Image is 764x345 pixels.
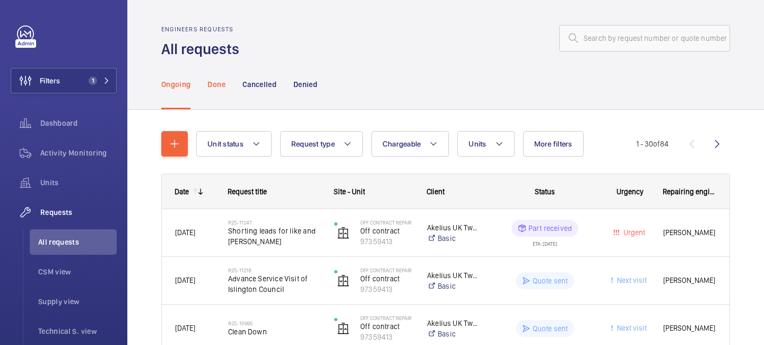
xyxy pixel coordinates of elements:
button: Request type [280,131,363,157]
a: Basic [427,233,480,244]
p: Off contract [360,226,413,236]
span: Request type [291,140,335,148]
span: 1 [89,76,97,85]
span: Dashboard [40,118,117,128]
p: Done [207,79,225,90]
button: Units [457,131,514,157]
button: More filters [523,131,584,157]
h2: R25-11218 [228,267,320,273]
span: [PERSON_NAME] [663,227,716,239]
button: Unit status [196,131,272,157]
a: Basic [427,281,480,291]
p: Cancelled [242,79,276,90]
span: Clean Down [228,326,320,337]
p: 97359413 [360,332,413,342]
p: Off contract [360,273,413,284]
span: Units [40,177,117,188]
span: Activity Monitoring [40,148,117,158]
span: Technical S. view [38,326,117,337]
p: 97359413 [360,236,413,247]
p: Quote sent [533,323,568,334]
h2: Engineers requests [161,25,246,33]
span: Client [427,187,445,196]
p: Off contract [360,321,413,332]
p: Off Contract Repair [360,315,413,321]
h2: R25-11247 [228,219,320,226]
span: Units [468,140,486,148]
button: Chargeable [371,131,449,157]
span: Chargeable [383,140,421,148]
span: [DATE] [175,228,195,237]
button: Filters1 [11,68,117,93]
span: [DATE] [175,324,195,332]
img: elevator.svg [337,227,350,239]
span: Shorting leads for like and [PERSON_NAME] [228,226,320,247]
p: Part received [528,223,572,234]
span: Request title [228,187,267,196]
input: Search by request number or quote number [559,25,730,51]
p: 97359413 [360,284,413,295]
p: Off Contract Repair [360,219,413,226]
div: Date [175,187,189,196]
span: [DATE] [175,276,195,284]
p: Akelius UK Twelve Ltd [427,222,480,233]
span: Repairing engineer [663,187,717,196]
span: Requests [40,207,117,218]
span: All requests [38,237,117,247]
p: Ongoing [161,79,190,90]
span: Next visit [615,276,647,284]
span: Urgency [617,187,644,196]
span: of [653,140,660,148]
p: Akelius UK Twelve Ltd [427,270,480,281]
h1: All requests [161,39,246,59]
p: Denied [293,79,317,90]
span: Unit status [207,140,244,148]
span: Filters [40,75,60,86]
span: Advance Service Visit of Islington Council [228,273,320,295]
img: elevator.svg [337,274,350,287]
p: Off Contract Repair [360,267,413,273]
span: [PERSON_NAME] [663,322,716,334]
span: CSM view [38,266,117,277]
a: Basic [427,329,480,339]
p: Akelius UK Twelve Ltd [427,318,480,329]
h2: R25-10995 [228,320,320,326]
span: Supply view [38,296,117,307]
span: [PERSON_NAME] [663,274,716,287]
img: elevator.svg [337,322,350,335]
span: 1 - 30 84 [636,140,668,148]
span: Urgent [621,228,645,237]
span: Status [535,187,555,196]
div: ETA: [DATE] [533,237,557,246]
span: Next visit [615,324,647,332]
span: More filters [534,140,572,148]
span: Site - Unit [334,187,365,196]
p: Quote sent [533,275,568,286]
